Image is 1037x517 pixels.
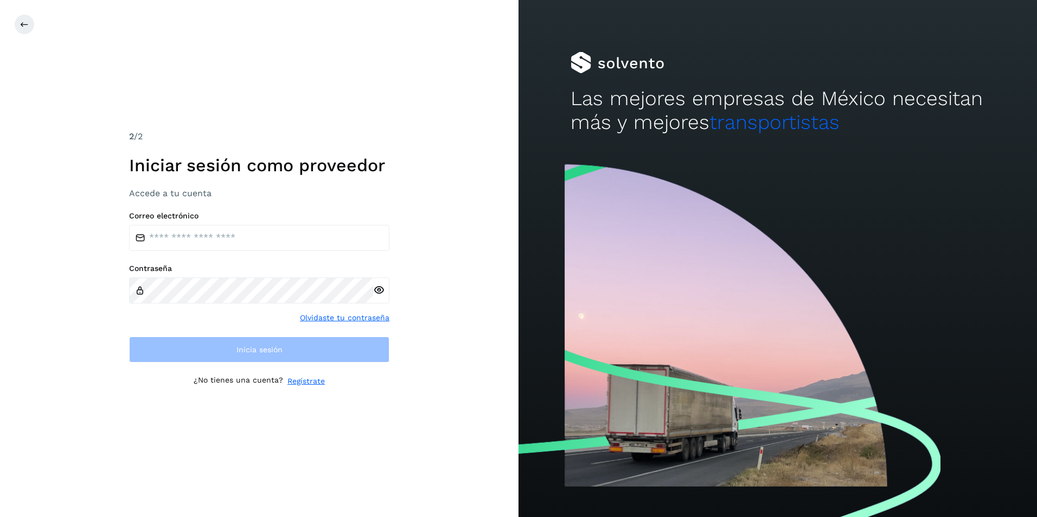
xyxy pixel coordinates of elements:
h3: Accede a tu cuenta [129,188,389,198]
span: Inicia sesión [236,346,283,353]
a: Olvidaste tu contraseña [300,312,389,324]
div: /2 [129,130,389,143]
h2: Las mejores empresas de México necesitan más y mejores [571,87,985,135]
label: Contraseña [129,264,389,273]
span: transportistas [709,111,840,134]
a: Regístrate [287,376,325,387]
button: Inicia sesión [129,337,389,363]
h1: Iniciar sesión como proveedor [129,155,389,176]
span: 2 [129,131,134,141]
label: Correo electrónico [129,211,389,221]
p: ¿No tienes una cuenta? [194,376,283,387]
